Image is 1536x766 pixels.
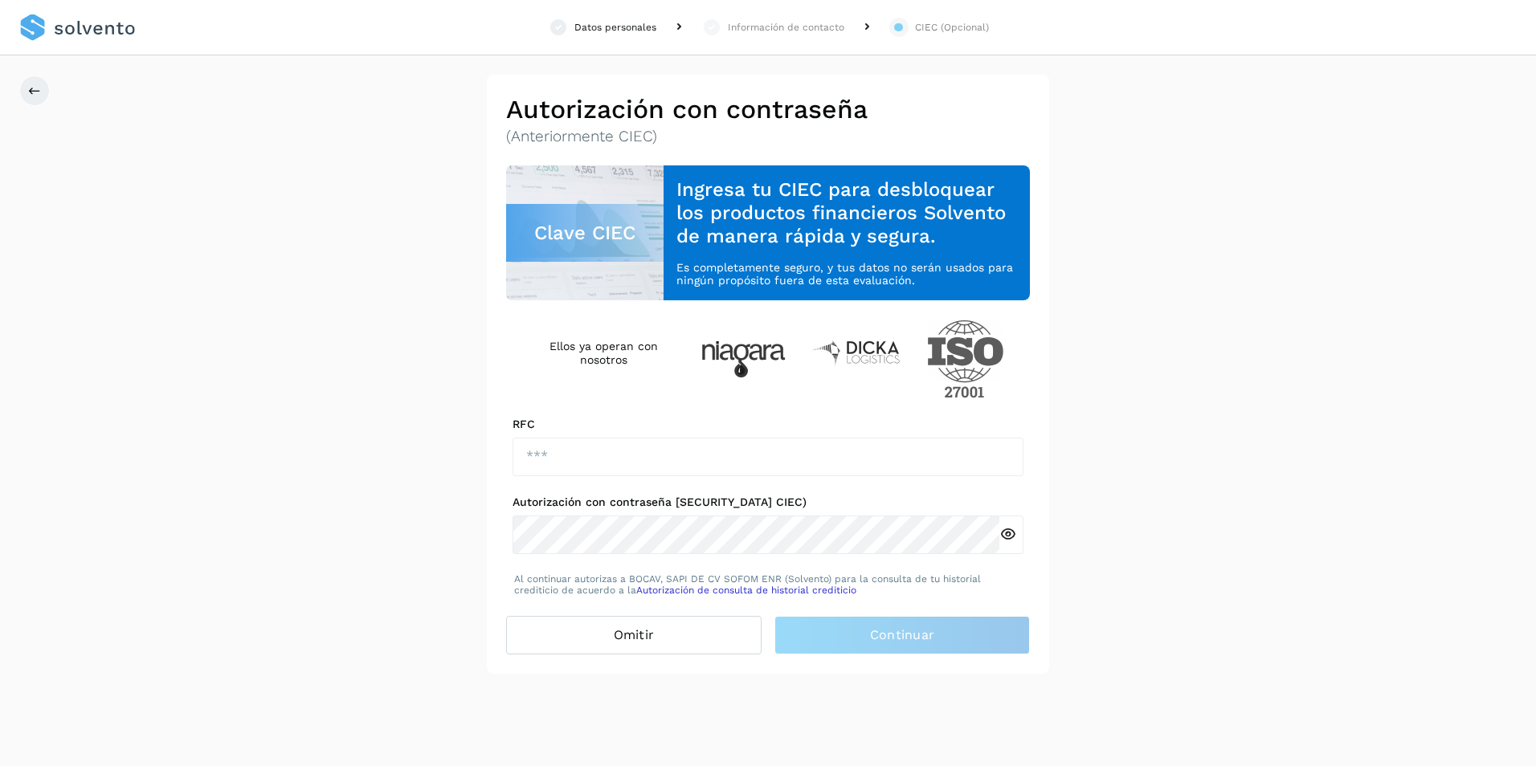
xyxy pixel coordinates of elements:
[728,20,844,35] div: Información de contacto
[811,339,901,366] img: Dicka logistics
[915,20,989,35] div: CIEC (Opcional)
[514,573,1022,597] p: Al continuar autorizas a BOCAV, SAPI DE CV SOFOM ENR (Solvento) para la consulta de tu historial ...
[506,94,1030,124] h2: Autorización con contraseña
[506,128,1030,146] p: (Anteriormente CIEC)
[614,626,655,644] span: Omitir
[927,320,1004,398] img: ISO
[532,340,676,367] h4: Ellos ya operan con nosotros
[574,20,656,35] div: Datos personales
[774,616,1030,654] button: Continuar
[701,341,786,377] img: Niagara
[636,585,856,596] a: Autorización de consulta de historial crediticio
[506,204,664,262] div: Clave CIEC
[870,626,935,644] span: Continuar
[513,418,1023,431] label: RFC
[676,261,1017,288] p: Es completamente seguro, y tus datos no serán usados para ningún propósito fuera de esta evaluación.
[676,178,1017,247] h3: Ingresa tu CIEC para desbloquear los productos financieros Solvento de manera rápida y segura.
[506,616,762,654] button: Omitir
[513,495,1023,509] label: Autorización con contraseña [SECURITY_DATA] CIEC)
